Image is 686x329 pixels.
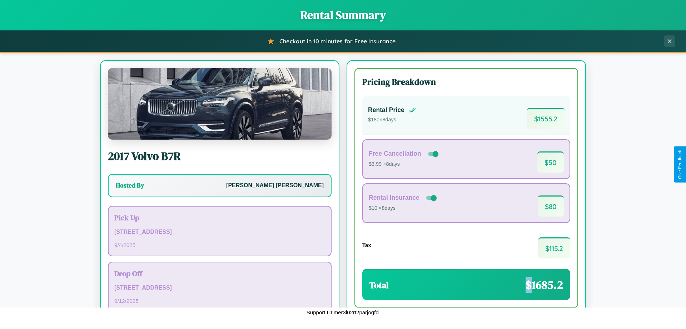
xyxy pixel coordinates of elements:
[526,277,563,293] span: $ 1685.2
[307,308,379,317] p: Support ID: mer3l02rt2parjogfci
[114,212,325,223] h3: Pick Up
[226,180,324,191] p: [PERSON_NAME] [PERSON_NAME]
[369,204,438,213] p: $10 × 8 days
[527,108,565,129] span: $ 1555.2
[368,115,416,125] p: $ 180 × 8 days
[362,76,570,88] h3: Pricing Breakdown
[114,296,325,306] p: 9 / 12 / 2025
[538,195,564,217] span: $ 80
[116,181,144,190] h3: Hosted By
[114,227,325,237] p: [STREET_ADDRESS]
[279,38,396,45] span: Checkout in 10 minutes for Free Insurance
[108,68,332,140] img: Volvo B7R
[369,194,419,202] h4: Rental Insurance
[7,7,679,23] h1: Rental Summary
[114,240,325,250] p: 9 / 4 / 2025
[362,242,371,248] h4: Tax
[537,151,564,173] span: $ 50
[538,237,570,258] span: $ 115.2
[369,150,421,158] h4: Free Cancellation
[677,150,682,179] div: Give Feedback
[114,283,325,293] p: [STREET_ADDRESS]
[369,279,389,291] h3: Total
[108,148,332,164] h2: 2017 Volvo B7R
[114,268,325,279] h3: Drop Off
[368,106,404,114] h4: Rental Price
[369,160,440,169] p: $3.99 × 8 days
